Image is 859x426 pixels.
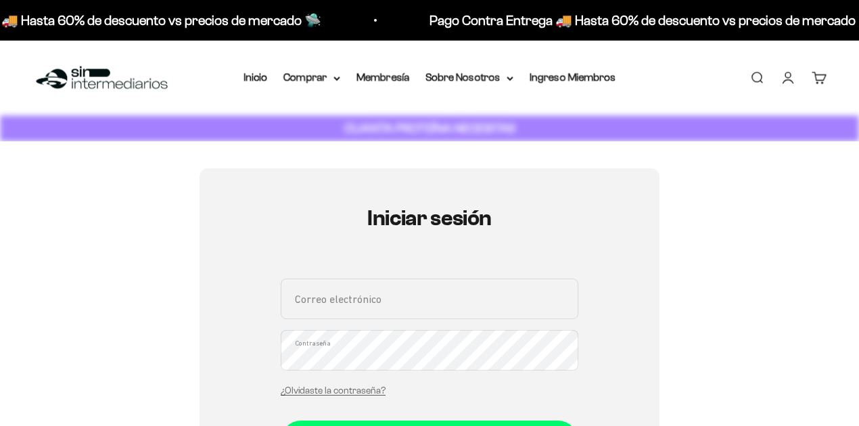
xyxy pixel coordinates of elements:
[344,121,515,135] strong: CUANTA PROTEÍNA NECESITAS
[281,206,578,230] h1: Iniciar sesión
[281,385,386,396] a: ¿Olvidaste la contraseña?
[283,69,340,87] summary: Comprar
[425,69,513,87] summary: Sobre Nosotros
[530,72,616,83] a: Ingreso Miembros
[356,72,409,83] a: Membresía
[243,72,267,83] a: Inicio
